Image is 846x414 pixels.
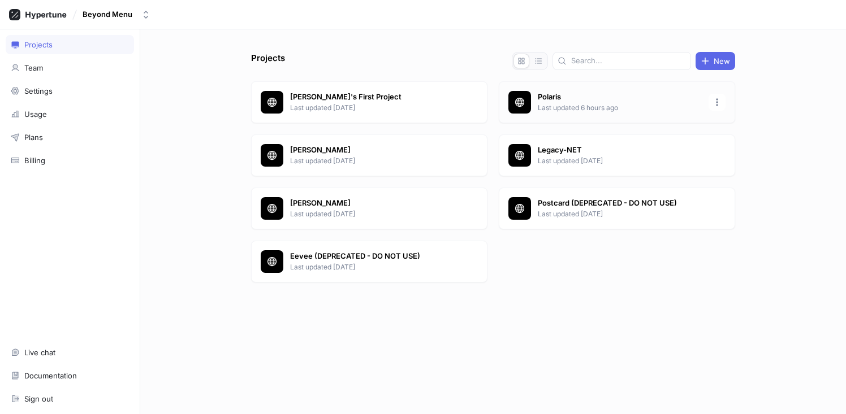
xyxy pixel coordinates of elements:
[24,40,53,49] div: Projects
[6,58,134,77] a: Team
[538,145,702,156] p: Legacy-NET
[538,156,702,166] p: Last updated [DATE]
[6,104,134,124] a: Usage
[290,251,454,262] p: Eevee (DEPRECATED - DO NOT USE)
[696,52,735,70] button: New
[6,128,134,147] a: Plans
[714,58,730,64] span: New
[251,52,285,70] p: Projects
[24,394,53,403] div: Sign out
[538,103,702,113] p: Last updated 6 hours ago
[24,133,43,142] div: Plans
[538,91,702,103] p: Polaris
[538,198,702,209] p: Postcard (DEPRECATED - DO NOT USE)
[78,5,155,24] button: Beyond Menu
[290,91,454,103] p: [PERSON_NAME]'s First Project
[290,156,454,166] p: Last updated [DATE]
[24,156,45,165] div: Billing
[83,10,132,19] div: Beyond Menu
[290,145,454,156] p: [PERSON_NAME]
[290,209,454,219] p: Last updated [DATE]
[571,55,686,67] input: Search...
[6,81,134,101] a: Settings
[24,371,77,380] div: Documentation
[24,348,55,357] div: Live chat
[6,35,134,54] a: Projects
[290,198,454,209] p: [PERSON_NAME]
[6,366,134,385] a: Documentation
[538,209,702,219] p: Last updated [DATE]
[290,262,454,272] p: Last updated [DATE]
[24,86,53,95] div: Settings
[24,63,43,72] div: Team
[6,151,134,170] a: Billing
[290,103,454,113] p: Last updated [DATE]
[24,110,47,119] div: Usage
